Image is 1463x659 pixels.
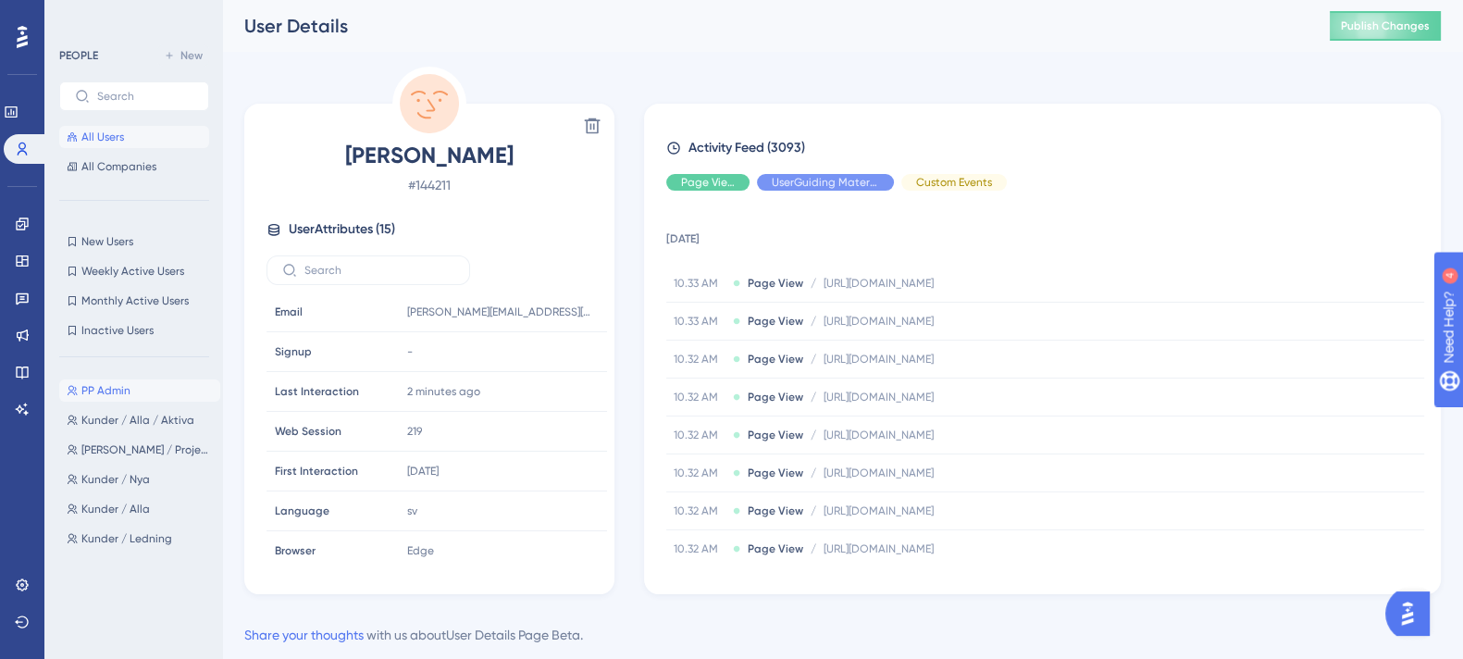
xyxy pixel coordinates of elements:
[244,624,583,646] div: with us about User Details Page Beta .
[59,126,209,148] button: All Users
[81,159,156,174] span: All Companies
[824,390,934,404] span: [URL][DOMAIN_NAME]
[811,504,816,518] span: /
[811,541,816,556] span: /
[81,234,133,249] span: New Users
[811,466,816,480] span: /
[59,528,220,550] button: Kunder / Ledning
[688,137,805,159] span: Activity Feed (3093)
[43,5,116,27] span: Need Help?
[59,48,98,63] div: PEOPLE
[407,305,592,319] span: [PERSON_NAME][EMAIL_ADDRESS][DOMAIN_NAME]
[748,541,803,556] span: Page View
[59,260,209,282] button: Weekly Active Users
[748,276,803,291] span: Page View
[267,174,592,196] span: # 144211
[681,175,735,190] span: Page View
[407,465,439,478] time: [DATE]
[129,9,134,24] div: 4
[674,276,725,291] span: 10.33 AM
[407,543,434,558] span: Edge
[811,352,816,367] span: /
[666,205,1424,265] td: [DATE]
[916,175,992,190] span: Custom Events
[1385,586,1441,641] iframe: UserGuiding AI Assistant Launcher
[674,314,725,329] span: 10.33 AM
[1341,19,1430,33] span: Publish Changes
[748,504,803,518] span: Page View
[748,352,803,367] span: Page View
[59,230,209,253] button: New Users
[59,379,220,402] button: PP Admin
[244,13,1283,39] div: User Details
[811,314,816,329] span: /
[81,531,172,546] span: Kunder / Ledning
[407,424,422,439] span: 219
[97,90,193,103] input: Search
[748,466,803,480] span: Page View
[59,155,209,178] button: All Companies
[275,504,329,518] span: Language
[59,468,220,491] button: Kunder / Nya
[59,439,220,461] button: [PERSON_NAME] / Projektledare
[81,323,154,338] span: Inactive Users
[824,314,934,329] span: [URL][DOMAIN_NAME]
[772,175,879,190] span: UserGuiding Material
[275,464,358,479] span: First Interaction
[674,466,725,480] span: 10.32 AM
[407,385,480,398] time: 2 minutes ago
[81,293,189,308] span: Monthly Active Users
[674,504,725,518] span: 10.32 AM
[674,352,725,367] span: 10.32 AM
[59,498,220,520] button: Kunder / Alla
[674,390,725,404] span: 10.32 AM
[407,344,413,359] span: -
[81,413,194,428] span: Kunder / Alla / Aktiva
[157,44,209,67] button: New
[824,541,934,556] span: [URL][DOMAIN_NAME]
[1330,11,1441,41] button: Publish Changes
[824,466,934,480] span: [URL][DOMAIN_NAME]
[81,502,150,516] span: Kunder / Alla
[748,314,803,329] span: Page View
[304,264,454,277] input: Search
[180,48,203,63] span: New
[824,504,934,518] span: [URL][DOMAIN_NAME]
[81,442,213,457] span: [PERSON_NAME] / Projektledare
[824,276,934,291] span: [URL][DOMAIN_NAME]
[407,504,417,518] span: sv
[59,409,220,431] button: Kunder / Alla / Aktiva
[811,276,816,291] span: /
[748,390,803,404] span: Page View
[244,628,364,642] a: Share your thoughts
[267,141,592,170] span: [PERSON_NAME]
[674,541,725,556] span: 10.32 AM
[275,543,316,558] span: Browser
[275,305,303,319] span: Email
[275,424,341,439] span: Web Session
[811,428,816,442] span: /
[59,290,209,312] button: Monthly Active Users
[81,383,130,398] span: PP Admin
[824,428,934,442] span: [URL][DOMAIN_NAME]
[275,344,312,359] span: Signup
[81,472,150,487] span: Kunder / Nya
[275,384,359,399] span: Last Interaction
[811,390,816,404] span: /
[81,130,124,144] span: All Users
[748,428,803,442] span: Page View
[824,352,934,367] span: [URL][DOMAIN_NAME]
[674,428,725,442] span: 10.32 AM
[59,319,209,342] button: Inactive Users
[81,264,184,279] span: Weekly Active Users
[289,218,395,241] span: User Attributes ( 15 )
